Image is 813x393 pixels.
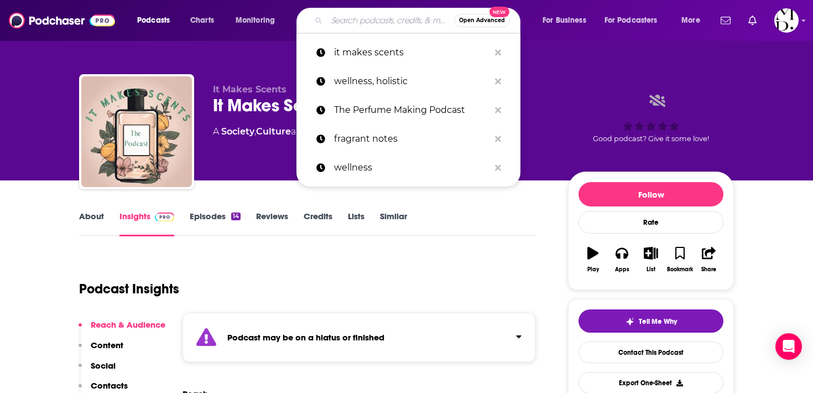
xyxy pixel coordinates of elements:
a: Culture [256,126,291,137]
a: Society [221,126,254,137]
span: Open Advanced [459,18,505,23]
span: Monitoring [236,13,275,28]
button: Bookmark [665,240,694,280]
span: Good podcast? Give it some love! [593,135,709,143]
a: Charts [183,12,221,29]
p: wellness, holistic [334,67,489,96]
a: wellness, holistic [296,67,520,96]
div: Play [587,266,599,273]
img: tell me why sparkle [626,317,634,326]
a: Episodes14 [190,211,241,236]
span: and [291,126,308,137]
span: New [489,7,509,17]
button: Content [79,340,123,360]
a: wellness [296,153,520,182]
button: tell me why sparkleTell Me Why [579,309,723,333]
p: Content [91,340,123,350]
button: Social [79,360,116,381]
div: List [647,266,655,273]
button: open menu [674,12,714,29]
div: Open Intercom Messenger [775,333,802,360]
div: Rate [579,211,723,234]
img: User Profile [774,8,799,33]
a: Credits [304,211,332,236]
a: About [79,211,104,236]
p: Contacts [91,380,128,391]
span: , [254,126,256,137]
p: it makes scents [334,38,489,67]
span: For Podcasters [604,13,658,28]
p: fragrant notes [334,125,489,153]
p: wellness [334,153,489,182]
button: open menu [228,12,289,29]
button: open menu [129,12,184,29]
a: Show notifications dropdown [744,11,761,30]
span: Podcasts [137,13,170,28]
span: Charts [190,13,214,28]
p: The Perfume Making Podcast [334,96,489,125]
strong: Podcast may be on a hiatus or finished [227,332,384,343]
div: 14 [231,213,241,220]
button: Play [579,240,607,280]
img: Podchaser Pro [155,213,174,221]
button: Apps [607,240,636,280]
input: Search podcasts, credits, & more... [327,12,454,29]
a: it makes scents [296,38,520,67]
button: List [637,240,665,280]
img: Podchaser - Follow, Share and Rate Podcasts [9,10,115,31]
button: Reach & Audience [79,319,165,340]
section: Click to expand status details [183,313,535,362]
a: The Perfume Making Podcast [296,96,520,125]
h1: Podcast Insights [79,281,179,297]
span: For Business [543,13,586,28]
button: Show profile menu [774,8,799,33]
p: Social [91,360,116,371]
a: Similar [380,211,407,236]
button: Follow [579,182,723,206]
a: fragrant notes [296,125,520,153]
div: Share [701,266,716,273]
span: It Makes Scents [213,84,286,95]
a: Reviews [256,211,288,236]
div: A podcast [213,125,425,138]
button: open menu [597,12,674,29]
a: Show notifications dropdown [716,11,735,30]
a: Lists [348,211,364,236]
div: Good podcast? Give it some love! [568,84,734,153]
span: Tell Me Why [639,317,677,326]
button: open menu [535,12,600,29]
button: Open AdvancedNew [454,14,510,27]
div: Bookmark [667,266,693,273]
div: Apps [615,266,629,273]
span: Logged in as melissa26784 [774,8,799,33]
img: It Makes Scents [81,76,192,187]
a: Contact This Podcast [579,342,723,363]
a: InsightsPodchaser Pro [119,211,174,236]
div: Search podcasts, credits, & more... [307,8,531,33]
span: More [681,13,700,28]
p: Reach & Audience [91,319,165,330]
button: Share [695,240,723,280]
